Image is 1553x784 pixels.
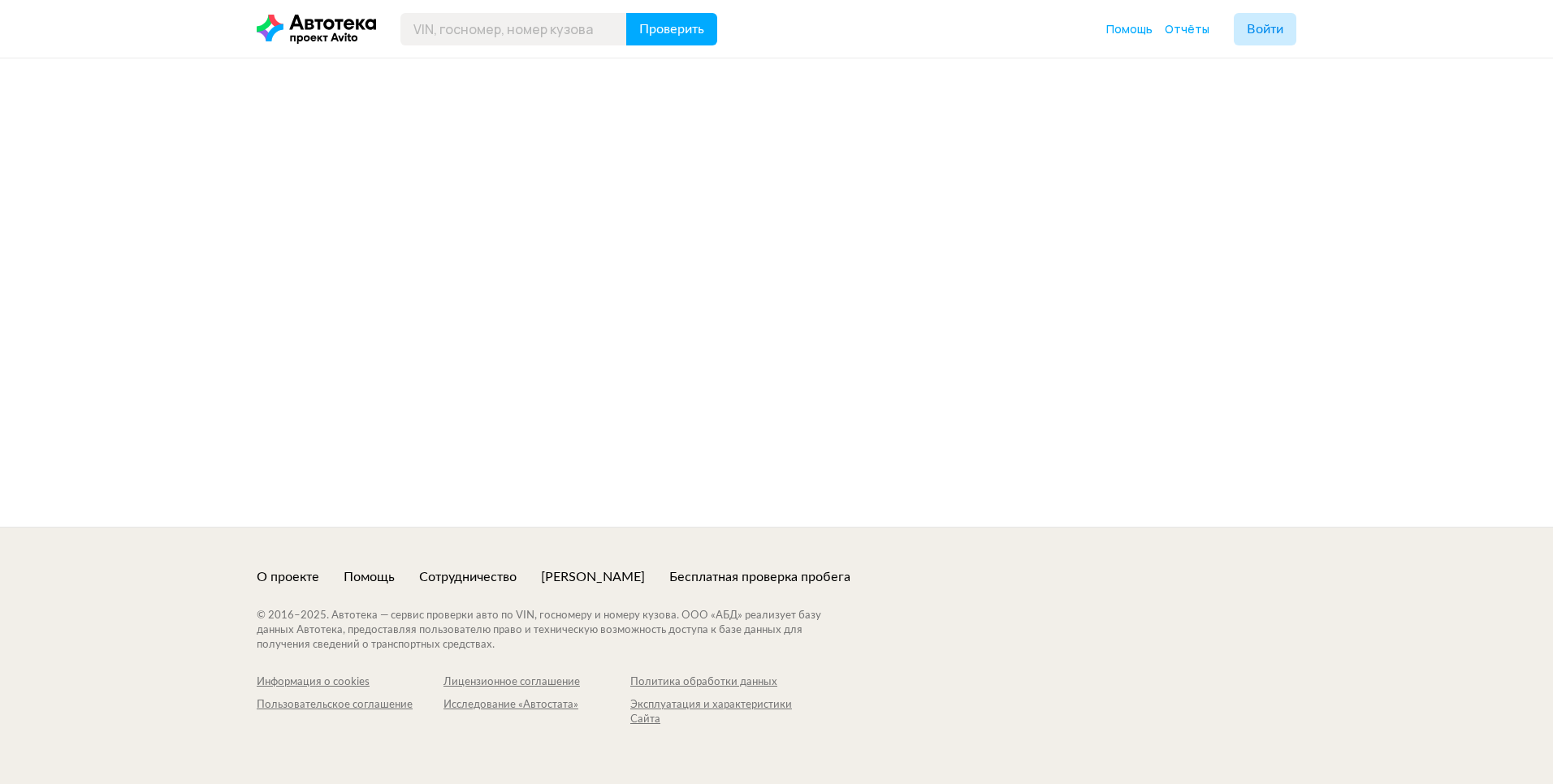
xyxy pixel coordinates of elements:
input: VIN, госномер, номер кузова [400,13,627,45]
a: Сотрудничество [419,568,517,586]
div: Исследование «Автостата» [443,698,630,713]
a: Пользовательское соглашение [257,698,443,727]
a: [PERSON_NAME] [541,568,645,586]
div: Пользовательское соглашение [257,698,443,713]
a: Исследование «Автостата» [443,698,630,727]
a: Помощь [1106,21,1153,37]
a: Помощь [344,568,395,586]
a: Бесплатная проверка пробега [669,568,850,586]
span: Проверить [639,23,704,36]
a: Политика обработки данных [630,675,817,690]
button: Проверить [626,13,717,45]
a: О проекте [257,568,319,586]
a: Отчёты [1165,21,1209,37]
a: Лицензионное соглашение [443,675,630,690]
div: © 2016– 2025 . Автотека — сервис проверки авто по VIN, госномеру и номеру кузова. ООО «АБД» реали... [257,609,854,653]
a: Эксплуатация и характеристики Сайта [630,698,817,727]
span: Войти [1247,23,1283,36]
button: Войти [1234,13,1296,45]
a: Информация о cookies [257,675,443,690]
